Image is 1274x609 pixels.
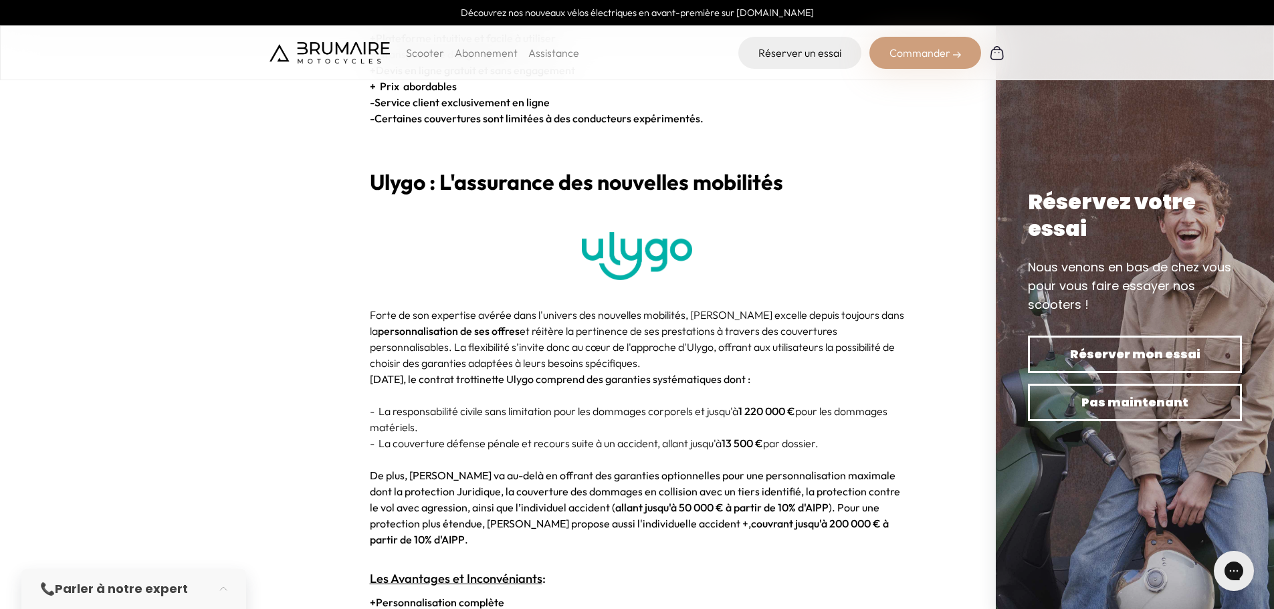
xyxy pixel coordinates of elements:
[370,112,375,125] span: -
[455,46,518,59] a: Abonnement
[370,435,905,451] p: - La couverture défense pénale et recours suite à un accident, allant jusqu'à par dossier.
[1207,546,1261,596] iframe: Gorgias live chat messenger
[370,571,546,586] strong: :
[869,37,981,69] div: Commander
[406,45,444,61] p: Scooter
[370,168,783,195] b: Ulygo : L'assurance des nouvelles mobilités
[370,96,375,109] span: -
[722,437,763,450] strong: 13 500 €
[270,42,390,64] img: Brumaire Motocycles
[370,307,905,371] p: Forte de son expertise avérée dans l'univers des nouvelles mobilités, [PERSON_NAME] excelle depui...
[738,37,861,69] a: Réserver un essai
[370,596,376,609] span: +
[989,45,1005,61] img: Panier
[953,51,961,59] img: right-arrow-2.png
[370,403,905,435] p: - La responsabilité civile sans limitation pour les dommages corporels et jusqu'à pour les dommag...
[370,96,550,109] strong: Service client exclusivement en ligne
[370,372,750,386] span: [DATE], le contrat trottinette Ulygo comprend des garanties systématiques dont :
[528,46,579,59] a: Assistance
[370,571,542,586] span: Les Avantages et Inconvéniants
[370,112,704,125] strong: Certaines couvertures sont limitées à des conducteurs expérimentés.
[370,469,900,546] span: De plus, [PERSON_NAME] va au-delà en offrant des garanties optionnelles pour une personnalisation...
[370,596,504,609] strong: Personnalisation complète
[738,404,795,418] strong: 1 220 000 €
[615,501,829,514] strong: allant jusqu'à 50 000 € à partir de 10% d'AIPP
[378,324,520,338] strong: personnalisation de ses offres
[370,80,457,93] span: + Prix abordables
